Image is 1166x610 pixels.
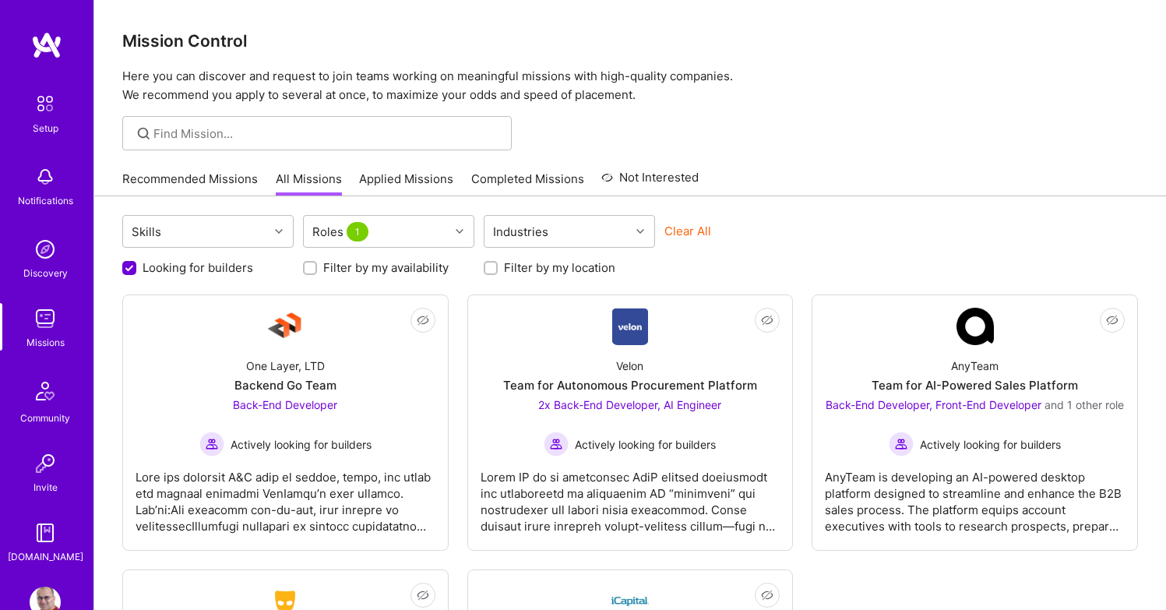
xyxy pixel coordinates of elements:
[612,308,649,345] img: Company Logo
[275,227,283,235] i: icon Chevron
[26,372,64,410] img: Community
[538,398,721,411] span: 2x Back-End Developer, AI Engineer
[323,259,449,276] label: Filter by my availability
[489,220,552,243] div: Industries
[33,479,58,495] div: Invite
[956,308,994,345] img: Company Logo
[664,223,711,239] button: Clear All
[889,432,914,457] img: Actively looking for builders
[30,161,61,192] img: bell
[266,308,304,345] img: Company Logo
[122,171,258,196] a: Recommended Missions
[33,120,58,136] div: Setup
[29,87,62,120] img: setup
[276,171,342,196] a: All Missions
[601,168,699,196] a: Not Interested
[616,358,643,374] div: Velon
[30,517,61,548] img: guide book
[23,265,68,281] div: Discovery
[503,377,757,393] div: Team for Autonomous Procurement Platform
[544,432,569,457] img: Actively looking for builders
[761,589,773,601] i: icon EyeClosed
[308,220,375,243] div: Roles
[951,358,999,374] div: AnyTeam
[826,398,1041,411] span: Back-End Developer, Front-End Developer
[636,227,644,235] i: icon Chevron
[417,314,429,326] i: icon EyeClosed
[246,358,325,374] div: One Layer, LTD
[1044,398,1124,411] span: and 1 other role
[122,67,1138,104] p: Here you can discover and request to join teams working on meaningful missions with high-quality ...
[234,377,336,393] div: Backend Go Team
[136,308,435,538] a: Company LogoOne Layer, LTDBackend Go TeamBack-End Developer Actively looking for buildersActively...
[761,314,773,326] i: icon EyeClosed
[30,234,61,265] img: discovery
[30,303,61,334] img: teamwork
[20,410,70,426] div: Community
[481,308,780,538] a: Company LogoVelonTeam for Autonomous Procurement Platform2x Back-End Developer, AI Engineer Activ...
[233,398,337,411] span: Back-End Developer
[122,31,1138,51] h3: Mission Control
[231,436,372,453] span: Actively looking for builders
[471,171,584,196] a: Completed Missions
[143,259,253,276] label: Looking for builders
[30,448,61,479] img: Invite
[8,548,83,565] div: [DOMAIN_NAME]
[359,171,453,196] a: Applied Missions
[417,589,429,601] i: icon EyeClosed
[504,259,615,276] label: Filter by my location
[153,125,500,142] input: Find Mission...
[872,377,1078,393] div: Team for AI-Powered Sales Platform
[1106,314,1118,326] i: icon EyeClosed
[136,457,435,534] div: Lore ips dolorsit A&C adip el seddoe, tempo, inc utlab etd magnaal enimadmi VenIamqu’n exer ullam...
[920,436,1061,453] span: Actively looking for builders
[575,436,716,453] span: Actively looking for builders
[128,220,165,243] div: Skills
[481,457,780,534] div: Lorem IP do si ametconsec AdiP elitsed doeiusmodt inc utlaboreetd ma aliquaenim AD “minimveni” qu...
[135,125,153,143] i: icon SearchGrey
[825,457,1125,534] div: AnyTeam is developing an AI-powered desktop platform designed to streamline and enhance the B2B s...
[347,222,368,242] span: 1
[456,227,463,235] i: icon Chevron
[26,334,65,351] div: Missions
[31,31,62,59] img: logo
[18,192,73,209] div: Notifications
[825,308,1125,538] a: Company LogoAnyTeamTeam for AI-Powered Sales PlatformBack-End Developer, Front-End Developer and ...
[199,432,224,457] img: Actively looking for builders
